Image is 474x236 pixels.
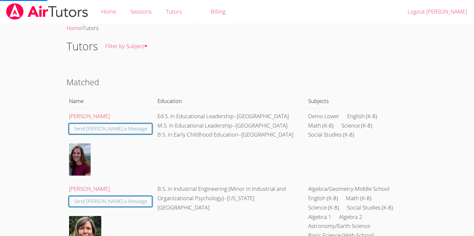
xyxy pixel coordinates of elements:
li: Algebra 1 [308,212,331,222]
li: Algebra 2 [339,212,362,222]
li: Astronomy/Earth Science [308,221,370,231]
li: Math (K-8) [346,194,371,203]
img: airtutors_banner-c4298cdbf04f3fff15de1276eac7730deb9818008684d7c2e4769d2f7ddbe033.png [5,3,89,20]
li: Algebra/Geometry-Middle School [308,184,389,194]
th: Education [155,94,305,108]
li: Social Studies (K-8) [308,130,354,139]
li: Demo Lower [308,112,339,121]
a: Send [PERSON_NAME] a Message [69,196,152,207]
span: Tutors [83,24,99,32]
a: Home [66,24,81,32]
li: English (K-8) [308,194,338,203]
a: Filter by Subject [98,35,155,58]
a: [PERSON_NAME] [69,112,110,120]
li: Science (K-8) [341,121,372,130]
img: Screen%20Shot%202023-01-11%20at%202.10.50%20PM.png [69,143,91,176]
h1: Tutors [66,38,98,55]
li: English (K-8) [347,112,377,121]
h2: Matched [66,76,408,88]
div: › [66,24,408,33]
li: Science (K-8) [308,203,339,212]
a: Send [PERSON_NAME] a Message [69,124,152,134]
td: Ed.S. in Educational Leadership--[GEOGRAPHIC_DATA] M.S. in Educational Leadership--[GEOGRAPHIC_DA... [155,108,305,181]
a: [PERSON_NAME] [69,185,110,192]
li: Math (K-8) [308,121,334,130]
th: Subjects [306,94,408,108]
li: Social Studies (K-8) [347,203,393,212]
th: Name [66,94,155,108]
